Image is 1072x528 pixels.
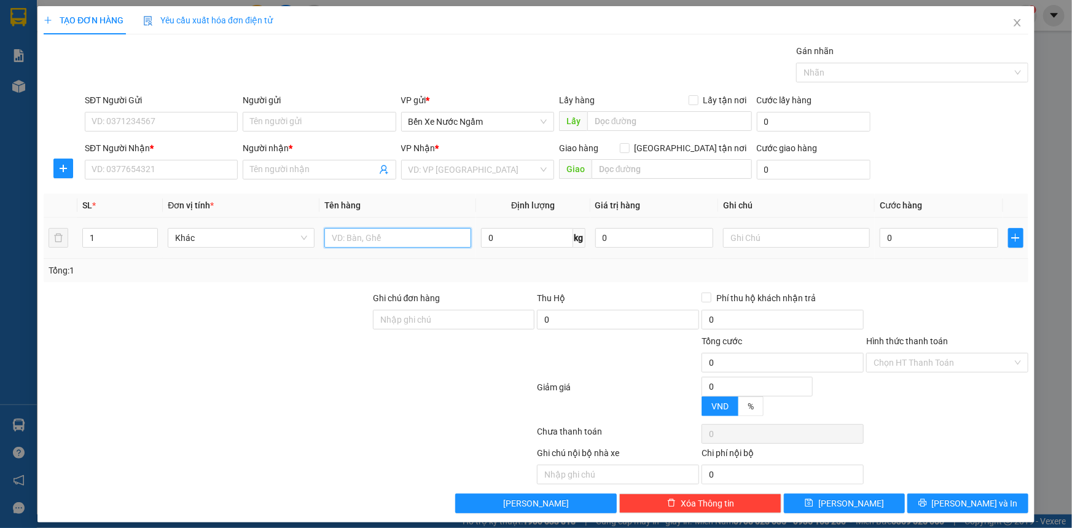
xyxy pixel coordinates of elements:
input: Ghi Chú [723,228,870,248]
span: % [748,401,754,411]
span: Lấy tận nơi [698,93,752,107]
span: [PERSON_NAME] [818,497,884,510]
div: Tổng: 1 [49,264,414,277]
div: VP gửi [401,93,554,107]
input: Cước lấy hàng [757,112,871,132]
span: Lấy [559,111,587,131]
span: user-add [379,165,389,175]
span: [GEOGRAPHIC_DATA] tận nơi [630,141,752,155]
input: Cước giao hàng [757,160,871,179]
input: Dọc đường [587,111,752,131]
span: Khác [175,229,307,247]
span: Yêu cầu xuất hóa đơn điện tử [143,15,273,25]
span: plus [54,164,72,173]
img: icon [143,16,153,26]
button: [PERSON_NAME] [455,494,617,513]
span: delete [667,498,676,508]
button: save[PERSON_NAME] [784,494,905,513]
span: plus [1009,233,1023,243]
div: Người nhận [243,141,396,155]
span: [PERSON_NAME] và In [932,497,1018,510]
div: Người gửi [243,93,396,107]
span: Tên hàng [324,200,361,210]
div: Giảm giá [536,380,701,422]
li: [PERSON_NAME] [6,74,137,91]
span: SL [82,200,92,210]
button: printer[PERSON_NAME] và In [907,494,1028,513]
li: In ngày: 10:24 14/10 [6,91,137,108]
label: Cước lấy hàng [757,95,812,105]
span: Cước hàng [880,200,922,210]
label: Hình thức thanh toán [866,336,948,346]
span: Đơn vị tính [168,200,214,210]
span: Phí thu hộ khách nhận trả [711,291,821,305]
th: Ghi chú [718,194,875,218]
span: TẠO ĐƠN HÀNG [44,15,123,25]
span: Định lượng [511,200,555,210]
span: plus [44,16,52,25]
button: plus [1008,228,1023,248]
span: save [805,498,813,508]
label: Cước giao hàng [757,143,818,153]
span: printer [918,498,927,508]
span: Xóa Thông tin [681,497,734,510]
input: Dọc đường [592,159,752,179]
button: plus [53,159,73,178]
span: Bến Xe Nước Ngầm [409,112,547,131]
input: Ghi chú đơn hàng [373,310,535,329]
span: Giá trị hàng [595,200,641,210]
input: VD: Bàn, Ghế [324,228,471,248]
span: [PERSON_NAME] [503,497,569,510]
span: Tổng cước [702,336,742,346]
span: Lấy hàng [559,95,595,105]
span: close [1012,18,1022,28]
div: Ghi chú nội bộ nhà xe [537,446,699,465]
label: Gán nhãn [796,46,834,56]
span: VP Nhận [401,143,436,153]
span: Thu Hộ [537,293,565,303]
span: VND [711,401,729,411]
button: Close [1000,6,1035,41]
div: SĐT Người Gửi [85,93,238,107]
div: SĐT Người Nhận [85,141,238,155]
label: Ghi chú đơn hàng [373,293,440,303]
span: Giao [559,159,592,179]
span: kg [573,228,585,248]
div: Chi phí nội bộ [702,446,864,465]
input: Nhập ghi chú [537,465,699,484]
button: delete [49,228,68,248]
input: 0 [595,228,714,248]
div: Chưa thanh toán [536,425,701,446]
button: deleteXóa Thông tin [619,494,781,513]
span: Giao hàng [559,143,598,153]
